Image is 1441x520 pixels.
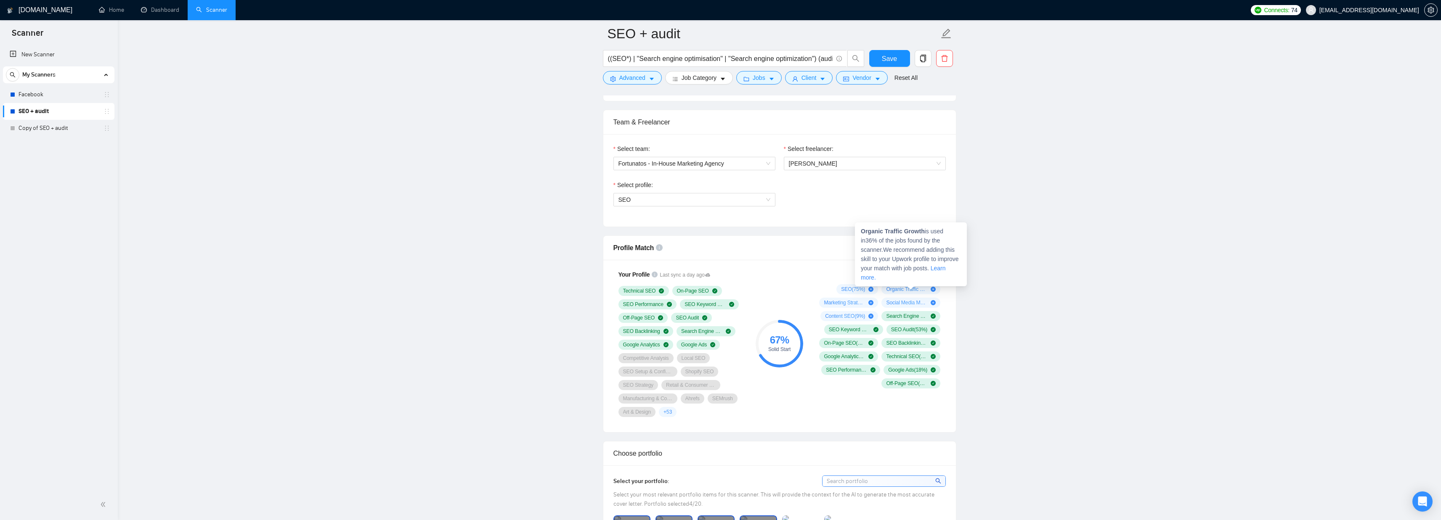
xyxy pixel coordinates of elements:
span: Technical SEO ( 23 %) [886,353,927,360]
span: caret-down [649,76,655,82]
span: double-left [100,500,109,509]
button: folderJobscaret-down [736,71,782,84]
div: Choose portfolio [613,441,946,465]
input: Search portfolio [823,476,945,486]
a: Reset All [894,73,918,82]
span: Local SEO [682,355,706,362]
span: check-circle [712,288,717,293]
span: Jobs [753,73,765,82]
span: check-circle [667,302,672,307]
span: caret-down [720,76,726,82]
div: 67 % [756,335,803,345]
span: caret-down [769,76,775,82]
span: check-circle [710,342,715,347]
span: plus-circle [868,287,873,292]
span: SEO Audit ( 53 %) [891,326,927,333]
a: dashboardDashboard [141,6,179,13]
span: Technical SEO [623,288,656,294]
span: Select your portfolio: [613,478,669,485]
span: Select profile: [617,180,653,190]
span: check-circle [931,314,936,319]
span: Advanced [619,73,645,82]
span: Content SEO ( 9 %) [825,313,865,319]
span: Job Category [682,73,717,82]
span: search [6,72,19,78]
span: Fortunatos - In-House Marketing Agency [618,157,770,170]
span: setting [610,76,616,82]
span: user [1308,7,1314,13]
span: check-circle [702,315,707,320]
span: On-Page SEO [677,288,709,294]
span: Scanner [5,27,50,45]
img: logo [7,4,13,17]
span: Save [882,53,897,64]
span: Marketing Strategy ( 10 %) [824,299,865,306]
span: SEMrush [712,395,733,402]
span: holder [103,108,110,115]
span: check-circle [729,302,734,307]
span: info-circle [656,244,663,251]
span: check-circle [868,341,873,346]
span: SEO Backlinking [623,328,660,335]
span: Client [801,73,817,82]
span: holder [103,91,110,98]
span: delete [937,55,953,62]
span: check-circle [658,315,663,320]
span: edit [941,28,952,39]
span: Manufacturing & Construction [623,395,673,402]
button: setting [1424,3,1438,17]
span: Shopify SEO [685,368,714,375]
span: Search Engine Optimization [681,328,722,335]
div: Open Intercom Messenger [1412,491,1433,512]
span: Select your most relevant portfolio items for this scanner. This will provide the context for the... [613,491,934,507]
a: Facebook [19,86,98,103]
span: check-circle [726,329,731,334]
img: upwork-logo.png [1255,7,1261,13]
button: delete [936,50,953,67]
span: SEO Backlinking ( 46 %) [886,340,927,346]
div: Solid Start [756,347,803,352]
span: Ahrefs [685,395,700,402]
span: check-circle [663,329,669,334]
span: info-circle [652,272,658,277]
span: caret-down [875,76,881,82]
span: 74 [1291,5,1298,15]
span: check-circle [870,367,876,372]
span: Art & Design [623,409,651,415]
span: Retail & Consumer Goods [666,382,716,388]
span: SEO Keyword Research ( 70 %) [829,326,870,333]
span: Social Media Marketing ( 10 %) [886,299,927,306]
span: SEO [618,196,631,203]
button: userClientcaret-down [785,71,833,84]
span: Connects: [1264,5,1289,15]
span: check-circle [931,367,936,372]
span: is used in 36 % of the jobs found by the scanner. We recommend adding this skill to your Upwork p... [861,228,959,281]
span: Off-Page SEO [623,314,655,321]
a: homeHome [99,6,124,13]
span: [PERSON_NAME] [789,160,837,167]
a: New Scanner [10,46,108,63]
label: Select freelancer: [784,144,833,153]
span: Organic Traffic Growth ( 36 %) [886,286,927,293]
span: bars [672,76,678,82]
span: check-circle [931,327,936,332]
span: check-circle [659,288,664,293]
span: plus-circle [868,314,873,319]
span: SEO Strategy [623,382,654,388]
button: idcardVendorcaret-down [836,71,887,84]
span: Search Engine Optimization ( 70 %) [886,313,927,319]
span: SEO ( 75 %) [841,286,865,293]
span: SEO Performance ( 22 %) [826,367,867,373]
span: plus-circle [868,300,873,305]
span: setting [1425,7,1437,13]
a: Copy of SEO + audit [19,120,98,137]
span: + 53 [663,409,672,415]
span: search [848,55,864,62]
li: My Scanners [3,66,114,137]
span: check-circle [931,341,936,346]
strong: Organic Traffic Growth [861,228,925,235]
span: Profile Match [613,244,654,251]
span: check-circle [931,354,936,359]
span: plus-circle [931,300,936,305]
span: folder [743,76,749,82]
